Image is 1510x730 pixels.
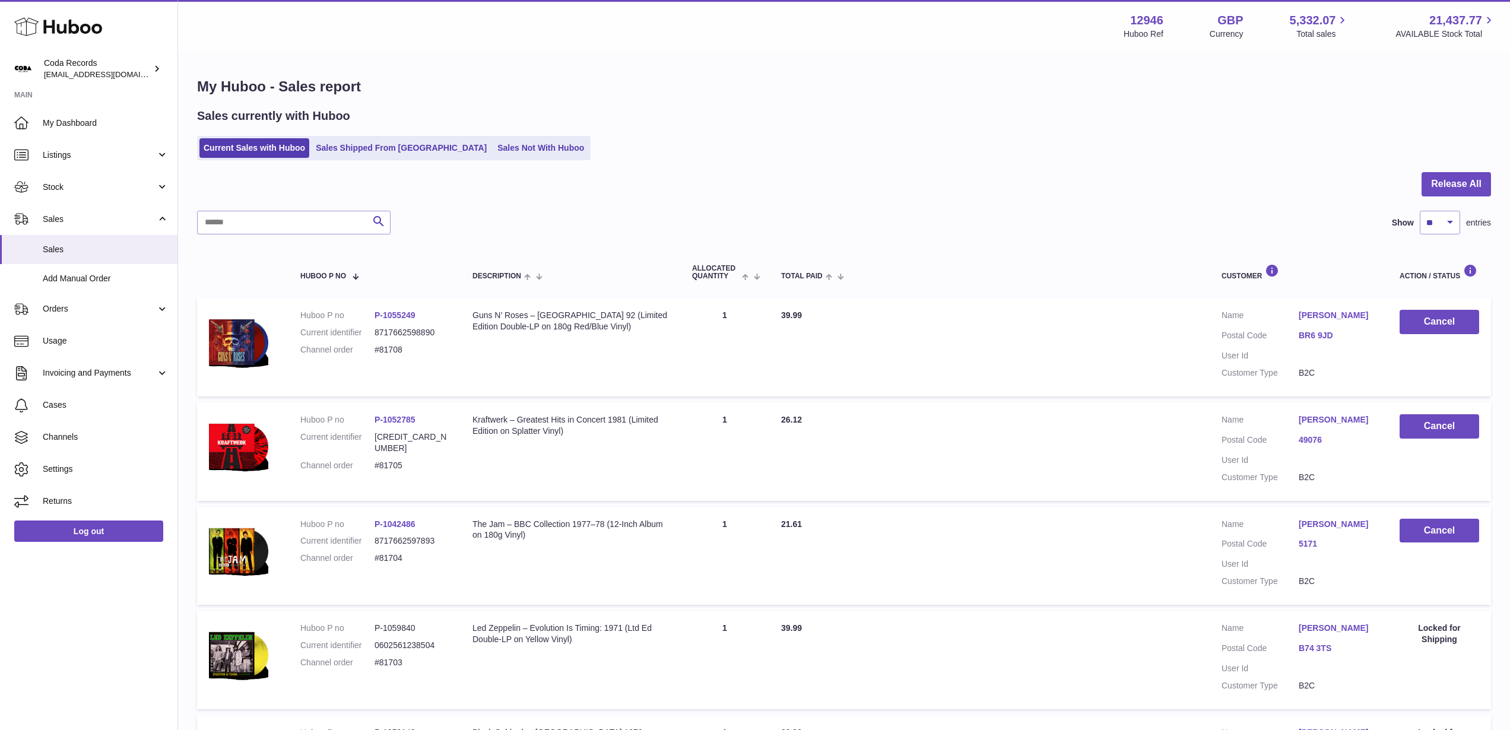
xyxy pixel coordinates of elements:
dt: Name [1222,623,1299,637]
span: AVAILABLE Stock Total [1395,28,1496,40]
dt: User Id [1222,455,1299,466]
h2: Sales currently with Huboo [197,108,350,124]
dt: Channel order [300,344,375,356]
a: [PERSON_NAME] [1299,310,1376,321]
td: 1 [680,611,769,709]
span: [EMAIL_ADDRESS][DOMAIN_NAME] [44,69,175,79]
dd: B2C [1299,680,1376,691]
span: entries [1466,217,1491,228]
span: 39.99 [781,623,802,633]
span: 21.61 [781,519,802,529]
div: Coda Records [44,58,151,80]
dd: [CREDIT_CARD_NUMBER] [375,431,449,454]
dt: Name [1222,310,1299,324]
span: Cases [43,399,169,411]
a: P-1042486 [375,519,415,529]
dd: 0602561238504 [375,640,449,651]
dt: Channel order [300,553,375,564]
span: My Dashboard [43,118,169,129]
dd: B2C [1299,367,1376,379]
button: Cancel [1400,414,1479,439]
dt: Postal Code [1222,434,1299,449]
button: Release All [1422,172,1491,196]
dd: #81703 [375,657,449,668]
a: P-1052785 [375,415,415,424]
strong: GBP [1217,12,1243,28]
img: 1755524446.png [209,310,268,374]
div: Customer [1222,264,1376,280]
div: Led Zeppelin – Evolution Is Timing: 1971 (Ltd Ed Double-LP on Yellow Vinyl) [472,623,668,645]
span: Sales [43,214,156,225]
span: Channels [43,431,169,443]
dt: User Id [1222,558,1299,570]
a: B74 3TS [1299,643,1376,654]
a: [PERSON_NAME] [1299,623,1376,634]
dd: B2C [1299,472,1376,483]
dd: 8717662597893 [375,535,449,547]
a: [PERSON_NAME] [1299,519,1376,530]
dd: B2C [1299,576,1376,587]
dt: Customer Type [1222,576,1299,587]
dt: Huboo P no [300,623,375,634]
span: Invoicing and Payments [43,367,156,379]
dt: Huboo P no [300,519,375,530]
span: Total sales [1296,28,1349,40]
span: Description [472,272,521,280]
img: 1758884864.png [209,623,268,687]
a: Log out [14,520,163,542]
span: Huboo P no [300,272,346,280]
span: Listings [43,150,156,161]
img: haz@pcatmedia.com [14,60,32,78]
button: Cancel [1400,519,1479,543]
dt: Name [1222,414,1299,429]
span: Returns [43,496,169,507]
a: 5171 [1299,538,1376,550]
button: Cancel [1400,310,1479,334]
dt: Customer Type [1222,472,1299,483]
td: 1 [680,507,769,605]
dt: Huboo P no [300,310,375,321]
dt: Postal Code [1222,643,1299,657]
dt: Current identifier [300,431,375,454]
a: BR6 9JD [1299,330,1376,341]
dt: User Id [1222,663,1299,674]
span: ALLOCATED Quantity [692,265,739,280]
div: Guns N’ Roses – [GEOGRAPHIC_DATA] 92 (Limited Edition Double-LP on 180g Red/Blue Vinyl) [472,310,668,332]
dd: #81705 [375,460,449,471]
img: 1745514913.png [209,519,268,583]
dt: Current identifier [300,535,375,547]
a: P-1055249 [375,310,415,320]
span: 5,332.07 [1290,12,1336,28]
span: 39.99 [781,310,802,320]
dt: User Id [1222,350,1299,361]
strong: 12946 [1130,12,1163,28]
td: 1 [680,402,769,501]
dt: Current identifier [300,640,375,651]
span: Settings [43,464,169,475]
dt: Channel order [300,657,375,668]
span: Orders [43,303,156,315]
a: [PERSON_NAME] [1299,414,1376,426]
h1: My Huboo - Sales report [197,77,1491,96]
div: Currency [1210,28,1243,40]
div: Locked for Shipping [1400,623,1479,645]
dt: Postal Code [1222,538,1299,553]
a: Current Sales with Huboo [199,138,309,158]
div: Huboo Ref [1124,28,1163,40]
span: 21,437.77 [1429,12,1482,28]
a: Sales Shipped From [GEOGRAPHIC_DATA] [312,138,491,158]
dt: Postal Code [1222,330,1299,344]
label: Show [1392,217,1414,228]
a: 49076 [1299,434,1376,446]
dd: 8717662598890 [375,327,449,338]
dd: #81708 [375,344,449,356]
span: Stock [43,182,156,193]
dt: Customer Type [1222,367,1299,379]
span: Usage [43,335,169,347]
dd: #81704 [375,553,449,564]
dt: Customer Type [1222,680,1299,691]
span: Total paid [781,272,823,280]
div: Action / Status [1400,264,1479,280]
dt: Huboo P no [300,414,375,426]
div: The Jam – BBC Collection 1977–78 (12-Inch Album on 180g Vinyl) [472,519,668,541]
